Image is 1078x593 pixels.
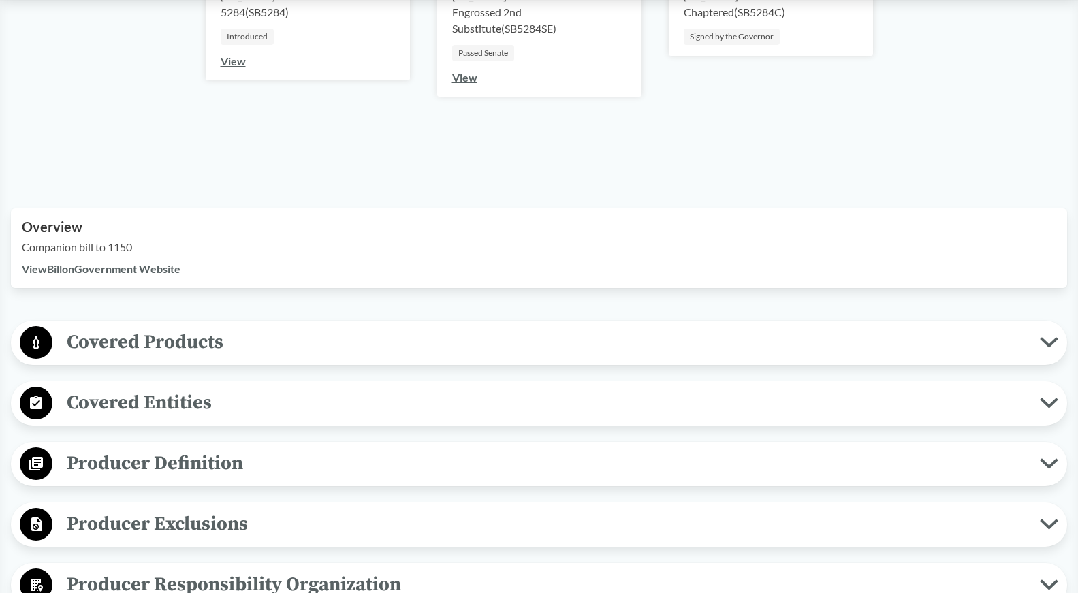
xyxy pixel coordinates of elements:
[52,387,1040,418] span: Covered Entities
[16,447,1062,481] button: Producer Definition
[221,54,246,67] a: View
[22,219,1056,235] h2: Overview
[684,29,780,45] div: Signed by the Governor
[452,71,477,84] a: View
[22,262,180,275] a: ViewBillonGovernment Website
[22,239,1056,255] p: Companion bill to 1150
[52,509,1040,539] span: Producer Exclusions
[16,386,1062,421] button: Covered Entities
[16,325,1062,360] button: Covered Products
[16,507,1062,542] button: Producer Exclusions
[452,45,514,61] div: Passed Senate
[221,29,274,45] div: Introduced
[52,448,1040,479] span: Producer Definition
[52,327,1040,357] span: Covered Products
